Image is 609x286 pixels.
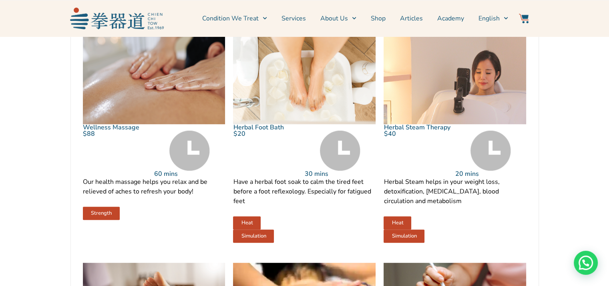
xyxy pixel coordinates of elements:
[478,8,508,28] a: English
[233,230,274,243] a: Simulation
[233,123,283,132] a: Herbal Foot Bath
[320,8,356,28] a: About Us
[437,8,464,28] a: Academy
[83,207,120,220] a: Strength
[392,234,416,239] span: Simulation
[371,8,386,28] a: Shop
[384,230,424,243] a: Simulation
[384,131,455,137] p: $40
[384,216,411,230] a: Heat
[304,171,376,177] p: 30 mins
[241,220,253,226] span: Heat
[83,131,154,137] p: $88
[233,216,261,230] a: Heat
[169,131,210,171] img: Time Grey
[384,123,450,132] a: Herbal Steam Therapy
[455,171,526,177] p: 20 mins
[392,220,403,226] span: Heat
[384,177,526,206] p: Herbal Steam helps in your weight loss, detoxification, [MEDICAL_DATA], blood circulation and met...
[400,8,423,28] a: Articles
[168,8,508,28] nav: Menu
[233,177,376,206] p: Have a herbal foot soak to calm the tired feet before a foot reflexology. Especially for fatigued...
[202,8,267,28] a: Condition We Treat
[83,123,139,132] a: Wellness Massage
[91,211,112,216] span: Strength
[281,8,306,28] a: Services
[470,131,511,171] img: Time Grey
[320,131,360,171] img: Time Grey
[233,131,304,137] p: $20
[478,14,500,23] span: English
[519,14,529,23] img: Website Icon-03
[154,171,225,177] p: 60 mins
[83,177,225,196] p: Our health massage helps you relax and be relieved of aches to refresh your body!
[241,234,266,239] span: Simulation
